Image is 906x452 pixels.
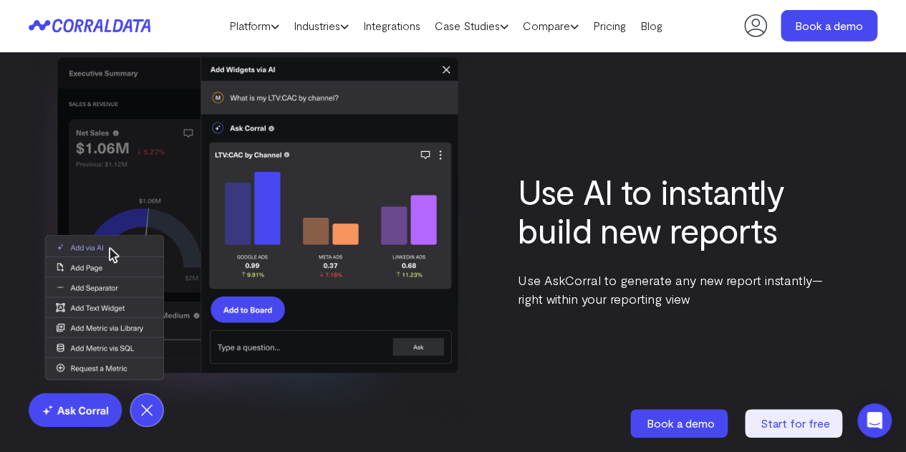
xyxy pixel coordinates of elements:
a: Compare [516,15,586,37]
a: Start for free [745,409,845,438]
a: Platform [222,15,286,37]
a: Book a demo [630,409,731,438]
a: Book a demo [781,10,877,42]
a: Blog [633,15,670,37]
a: Case Studies [428,15,516,37]
span: Book a demo [647,416,715,430]
div: Open Intercom Messenger [857,403,892,438]
a: Industries [286,15,356,37]
a: Pricing [586,15,633,37]
p: Use AskCorral to generate any new report instantly—right within your reporting view [518,271,835,308]
a: Integrations [356,15,428,37]
h3: Use AI to instantly build new reports [518,172,835,249]
span: Start for free [761,416,830,430]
